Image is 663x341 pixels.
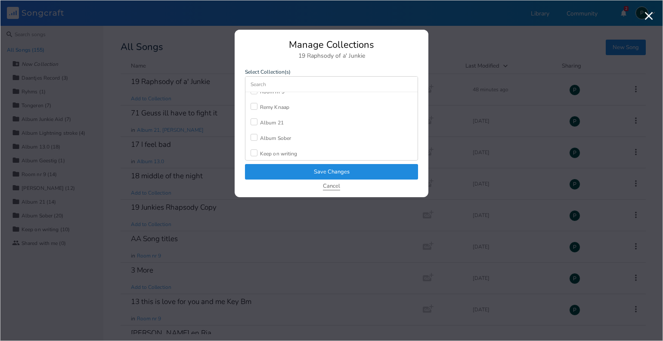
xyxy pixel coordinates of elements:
div: Room nr 9 [260,89,285,94]
div: Manage Collections [245,40,418,50]
input: Search [245,77,418,92]
div: Keep on writing [260,151,297,156]
div: Album 21 [260,120,284,125]
button: Cancel [323,183,340,190]
label: Select Collection(s) [245,69,418,74]
div: Remy Knaap [260,105,289,110]
button: Save Changes [245,164,418,180]
div: 19 Raphsody of a' Junkie [245,53,418,59]
div: Album Sober [260,136,291,141]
